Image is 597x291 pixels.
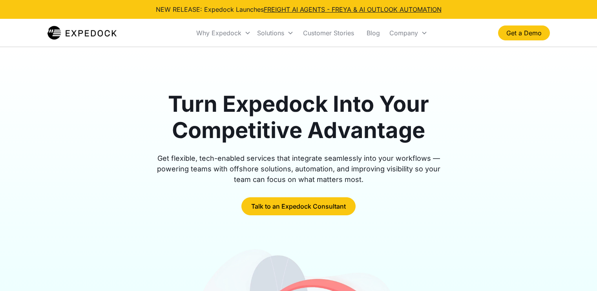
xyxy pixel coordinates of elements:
a: home [47,25,117,41]
div: Company [386,20,431,46]
a: Customer Stories [297,20,360,46]
div: Solutions [254,20,297,46]
div: Get flexible, tech-enabled services that integrate seamlessly into your workflows — powering team... [148,153,449,185]
div: Company [389,29,418,37]
div: Why Expedock [196,29,241,37]
a: FREIGHT AI AGENTS - FREYA & AI OUTLOOK AUTOMATION [264,5,442,13]
a: Blog [360,20,386,46]
h1: Turn Expedock Into Your Competitive Advantage [148,91,449,144]
div: Why Expedock [193,20,254,46]
img: Expedock Logo [47,25,117,41]
div: Solutions [257,29,284,37]
div: NEW RELEASE: Expedock Launches [156,5,442,14]
a: Get a Demo [498,25,550,40]
a: Talk to an Expedock Consultant [241,197,356,215]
